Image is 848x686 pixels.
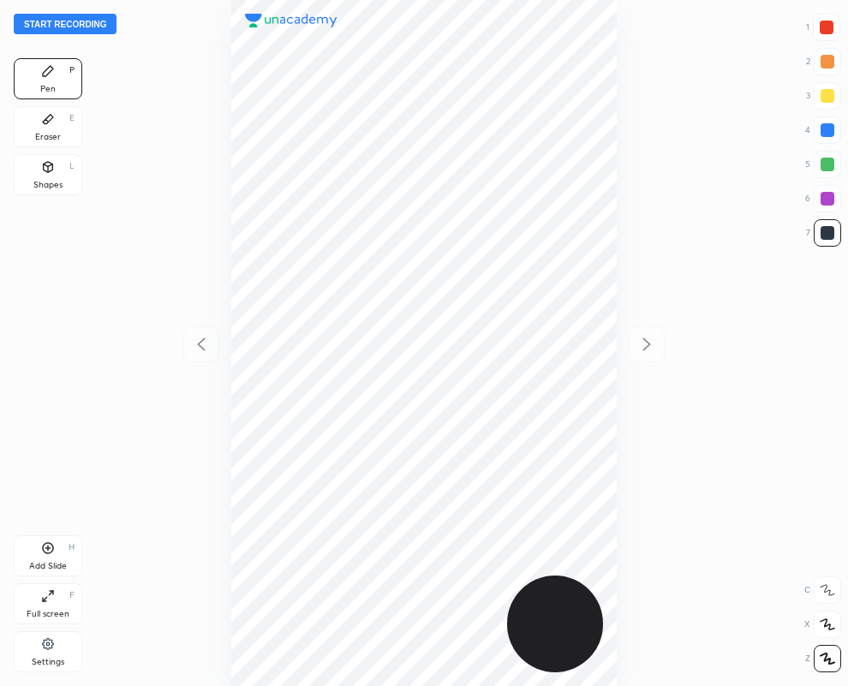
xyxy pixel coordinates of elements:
[804,611,841,638] div: X
[805,185,841,212] div: 6
[69,543,75,552] div: H
[806,219,841,247] div: 7
[27,610,69,618] div: Full screen
[69,114,75,122] div: E
[806,82,841,110] div: 3
[245,14,337,27] img: logo.38c385cc.svg
[32,658,64,666] div: Settings
[29,562,67,570] div: Add Slide
[69,591,75,600] div: F
[35,133,61,141] div: Eraser
[69,162,75,170] div: L
[804,576,841,604] div: C
[805,116,841,144] div: 4
[805,151,841,178] div: 5
[805,645,841,672] div: Z
[40,85,56,93] div: Pen
[14,14,116,34] button: Start recording
[69,66,75,75] div: P
[33,181,63,189] div: Shapes
[806,14,840,41] div: 1
[806,48,841,75] div: 2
